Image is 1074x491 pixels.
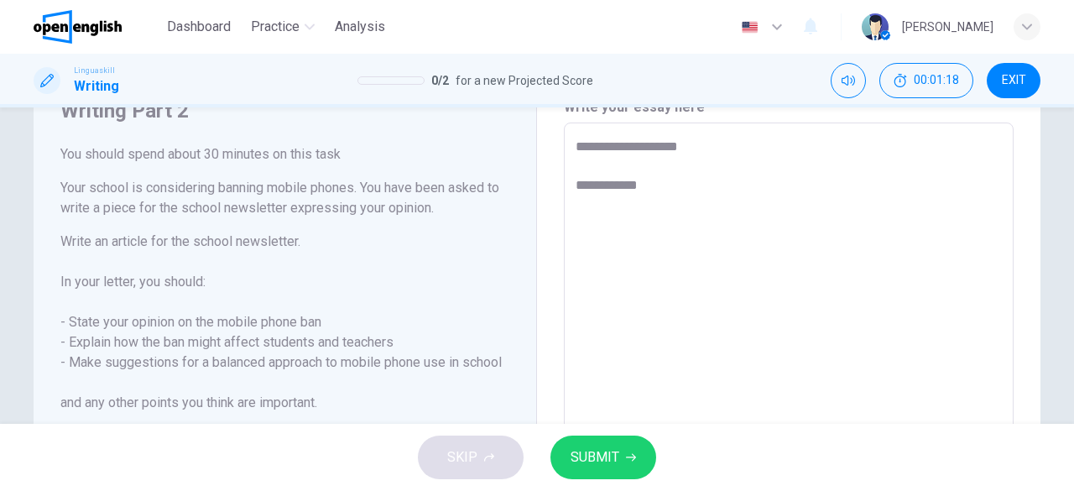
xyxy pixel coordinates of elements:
[914,74,959,87] span: 00:01:18
[987,63,1040,98] button: EXIT
[564,97,1014,118] h6: Write your essay here
[879,63,973,98] div: Hide
[862,13,889,40] img: Profile picture
[456,71,593,91] span: for a new Projected Score
[571,446,619,469] span: SUBMIT
[902,17,993,37] div: [PERSON_NAME]
[167,17,231,37] span: Dashboard
[34,10,160,44] a: OpenEnglish logo
[34,10,122,44] img: OpenEnglish logo
[60,97,509,124] h4: Writing Part 2
[74,76,119,97] h1: Writing
[74,65,115,76] span: Linguaskill
[60,178,509,218] h6: Your school is considering banning mobile phones. You have been asked to write a piece for the sc...
[550,436,656,479] button: SUBMIT
[431,71,449,91] span: 0 / 2
[251,17,300,37] span: Practice
[1002,74,1026,87] span: EXIT
[335,17,385,37] span: Analysis
[244,12,321,42] button: Practice
[60,144,509,165] h6: You should spend about 30 minutes on this task
[160,12,237,42] button: Dashboard
[831,63,866,98] div: Mute
[328,12,392,42] button: Analysis
[739,21,760,34] img: en
[879,63,973,98] button: 00:01:18
[60,232,509,453] h6: Write an article for the school newsletter. In your letter, you should: - State your opinion on t...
